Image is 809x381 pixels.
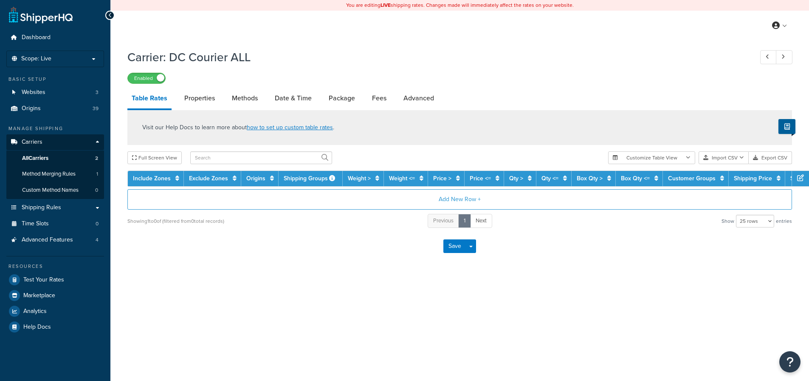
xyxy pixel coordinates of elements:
span: Method Merging Rules [22,171,76,178]
a: Marketplace [6,288,104,303]
a: Carriers [6,134,104,150]
span: Analytics [23,308,47,315]
button: Customize Table View [608,151,695,164]
button: Show Help Docs [778,119,795,134]
a: Shipping Price [734,174,772,183]
a: Exclude Zones [189,174,228,183]
span: Origins [22,105,41,112]
span: Shipping Rules [22,204,61,211]
h1: Carrier: DC Courier ALL [127,49,744,65]
input: Search [190,151,332,164]
a: Package [324,88,359,108]
span: 1 [96,171,98,178]
label: Enabled [128,73,165,83]
button: Add New Row + [127,189,792,210]
span: Marketplace [23,292,55,299]
a: Origins39 [6,101,104,117]
span: Dashboard [22,34,51,41]
a: Weight <= [389,174,415,183]
a: Weight > [348,174,371,183]
li: Carriers [6,134,104,199]
span: Time Slots [22,220,49,227]
a: Include Zones [133,174,171,183]
a: Box Qty > [577,174,603,183]
li: Origins [6,101,104,117]
div: Resources [6,263,104,270]
div: Showing 1 to 0 of (filtered from 0 total records) [127,215,224,227]
a: 1 [458,214,471,228]
a: Price > [433,174,451,183]
a: Price <= [470,174,491,183]
a: Test Your Rates [6,272,104,287]
span: entries [776,215,792,227]
a: Method Merging Rules1 [6,166,104,182]
button: Full Screen View [127,151,182,164]
li: Advanced Features [6,232,104,248]
span: 2 [95,155,98,162]
span: Next [476,216,487,225]
span: Test Your Rates [23,276,64,284]
a: Websites3 [6,85,104,100]
a: Help Docs [6,319,104,335]
span: Help Docs [23,324,51,331]
a: Previous [428,214,459,228]
a: Box Qty <= [621,174,650,183]
div: Manage Shipping [6,125,104,132]
li: Websites [6,85,104,100]
span: Custom Method Names [22,187,79,194]
button: Open Resource Center [779,351,801,372]
li: Time Slots [6,216,104,232]
p: Visit our Help Docs to learn more about . [142,123,334,132]
a: Customer Groups [668,174,716,183]
a: Previous Record [760,50,777,64]
span: All Carriers [22,155,48,162]
span: Carriers [22,139,42,146]
a: Next Record [776,50,792,64]
b: LIVE [381,1,391,9]
a: Qty > [509,174,523,183]
a: Origins [246,174,265,183]
a: Advanced Features4 [6,232,104,248]
span: Scope: Live [21,55,51,63]
span: Show [722,215,734,227]
a: Advanced [399,88,438,108]
a: how to set up custom table rates [247,123,333,132]
a: Qty <= [541,174,558,183]
li: Custom Method Names [6,182,104,198]
button: Export CSV [749,151,792,164]
a: Analytics [6,304,104,319]
span: 39 [93,105,99,112]
a: Fees [368,88,391,108]
a: Next [470,214,492,228]
span: Previous [433,216,454,225]
button: Import CSV [699,151,749,164]
span: Advanced Features [22,236,73,244]
a: AllCarriers2 [6,151,104,166]
span: 0 [95,187,98,194]
a: Date & Time [271,88,316,108]
a: Dashboard [6,30,104,45]
li: Method Merging Rules [6,166,104,182]
div: Basic Setup [6,76,104,83]
button: Save [443,239,466,253]
th: Shipping Groups [279,171,343,186]
a: Properties [180,88,219,108]
a: Table Rates [127,88,172,110]
span: 3 [96,89,99,96]
a: Shipping Rules [6,200,104,216]
span: 0 [96,220,99,227]
a: Custom Method Names0 [6,182,104,198]
span: 4 [96,236,99,244]
a: Time Slots0 [6,216,104,232]
span: Websites [22,89,45,96]
a: Methods [228,88,262,108]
